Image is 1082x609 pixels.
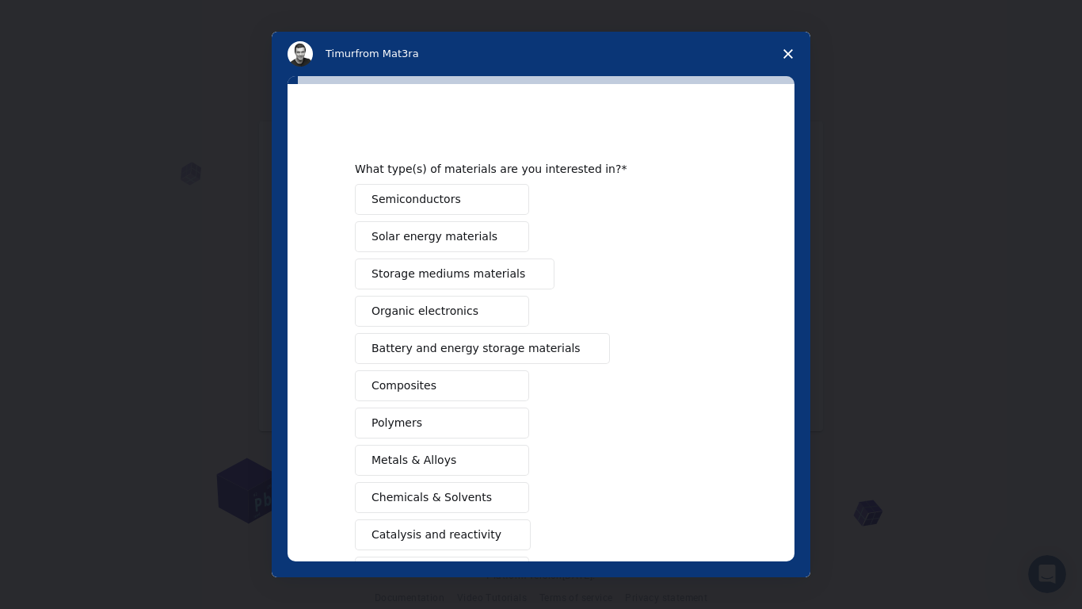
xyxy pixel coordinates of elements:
span: Catalysis and reactivity [371,527,501,543]
button: Semiconductors [355,184,529,215]
button: Chemicals & Solvents [355,482,529,513]
span: Organic electronics [371,303,478,320]
span: Close survey [766,32,810,76]
span: Storage mediums materials [371,266,525,282]
span: Composites [371,377,436,394]
span: Battery and energy storage materials [371,340,581,357]
button: Composites [355,370,529,401]
span: Polymers [371,415,422,431]
span: Metals & Alloys [371,452,456,469]
span: from Mat3ra [355,48,418,59]
button: Polymers [355,408,529,439]
span: Semiconductors [371,191,461,208]
button: Metals & Alloys [355,445,529,476]
button: Organic electronics [355,296,529,327]
button: Catalysis and reactivity [355,519,531,550]
span: Solar energy materials [371,228,497,245]
span: Chemicals & Solvents [371,489,492,506]
button: Glasses [355,557,529,588]
span: Timur [326,48,355,59]
img: Profile image for Timur [288,41,313,67]
button: Solar energy materials [355,221,529,252]
button: Storage mediums materials [355,259,554,289]
div: What type(s) of materials are you interested in? [355,162,703,176]
button: Battery and energy storage materials [355,333,610,364]
span: Soporte [28,11,84,25]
